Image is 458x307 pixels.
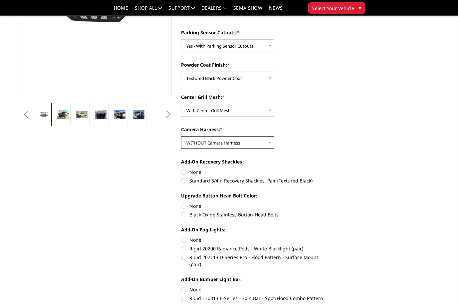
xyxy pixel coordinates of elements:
label: Rigid 130313 E-Series - 30in Bar - Spot/Flood Combo Pattern [181,295,330,302]
button: Previous [21,110,31,120]
label: Add-On Fog Lights: [181,226,330,233]
button: Select Your Vehicle [308,2,365,14]
label: Add-On Recovery Shackles : [181,158,330,165]
label: Add-On Bumper Light Bar: [181,276,330,283]
label: Black Oxide Stainless Button-Head Bolts [181,211,330,218]
img: 2023-2025 Ford F250-350 - Freedom Series - Extreme Front Bumper [95,110,107,119]
span: ▾ [359,4,361,11]
a: Home [114,6,128,15]
label: Powder Coat Finish: [181,61,330,68]
img: 2023-2025 Ford F250-350 - Freedom Series - Extreme Front Bumper [57,110,69,120]
img: 2023-2025 Ford F250-350 - Freedom Series - Extreme Front Bumper [114,110,125,119]
label: Standard 3/4in Recovery Shackles, Pair (Textured Black) [181,177,330,184]
span: Select Your Vehicle [312,5,354,12]
label: Parking Sensor Cutouts: [181,29,330,36]
label: Rigid 202113 D-Series Pro - Flood Pattern - Surface Mount (pair) [181,254,330,268]
label: Center Grill Mesh: [181,94,330,101]
label: None [181,236,330,243]
a: Dealers [201,6,227,15]
img: 2023-2025 Ford F250-350 - Freedom Series - Extreme Front Bumper [133,110,144,119]
a: SEMA Show [233,6,262,15]
label: None [181,202,330,209]
label: Upgrade Button Head Bolt Color: [181,192,330,199]
label: Camera Harness: [181,126,330,133]
a: News [269,6,283,15]
button: Next [163,110,173,120]
a: shop all [135,6,162,15]
img: 2023-2025 Ford F250-350 - Freedom Series - Extreme Front Bumper [76,111,88,118]
label: None [181,286,330,293]
label: Rigid 20200 Radiance Pods - White Blacklight (pair) [181,245,330,252]
label: None [181,168,330,175]
a: Support [168,6,195,15]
